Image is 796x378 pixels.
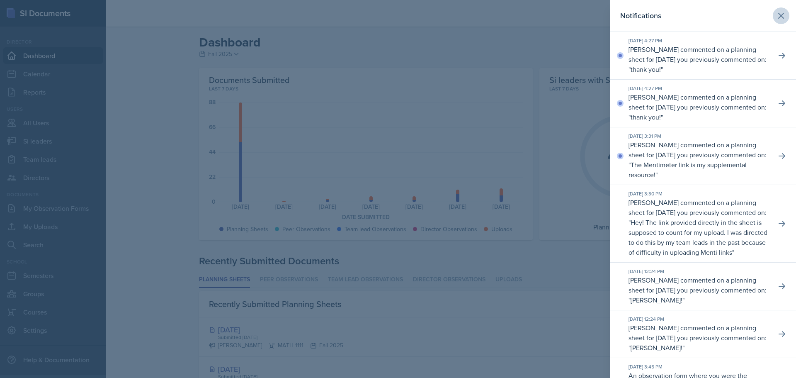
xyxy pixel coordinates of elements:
h2: Notifications [620,10,661,22]
p: [PERSON_NAME] commented on a planning sheet for [DATE] you previously commented on: " " [629,275,769,305]
p: Hey! The link provided directly in the sheet is supposed to count for my upload. I was directed t... [629,218,767,257]
p: [PERSON_NAME] commented on a planning sheet for [DATE] you previously commented on: " " [629,92,769,122]
p: [PERSON_NAME] commented on a planning sheet for [DATE] you previously commented on: " " [629,323,769,353]
p: [PERSON_NAME]! [631,295,682,305]
p: The Mentimeter link is my supplemental resource! [629,160,747,179]
div: [DATE] 12:24 PM [629,268,769,275]
p: thank you! [631,112,661,122]
div: [DATE] 3:30 PM [629,190,769,198]
div: [DATE] 3:31 PM [629,132,769,140]
p: thank you! [631,65,661,74]
div: [DATE] 4:27 PM [629,37,769,44]
p: [PERSON_NAME] commented on a planning sheet for [DATE] you previously commented on: " " [629,198,769,257]
div: [DATE] 4:27 PM [629,85,769,92]
div: [DATE] 3:45 PM [629,363,769,371]
p: [PERSON_NAME] commented on a planning sheet for [DATE] you previously commented on: " " [629,44,769,74]
div: [DATE] 12:24 PM [629,315,769,323]
p: [PERSON_NAME]! [631,343,682,352]
p: [PERSON_NAME] commented on a planning sheet for [DATE] you previously commented on: " " [629,140,769,180]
